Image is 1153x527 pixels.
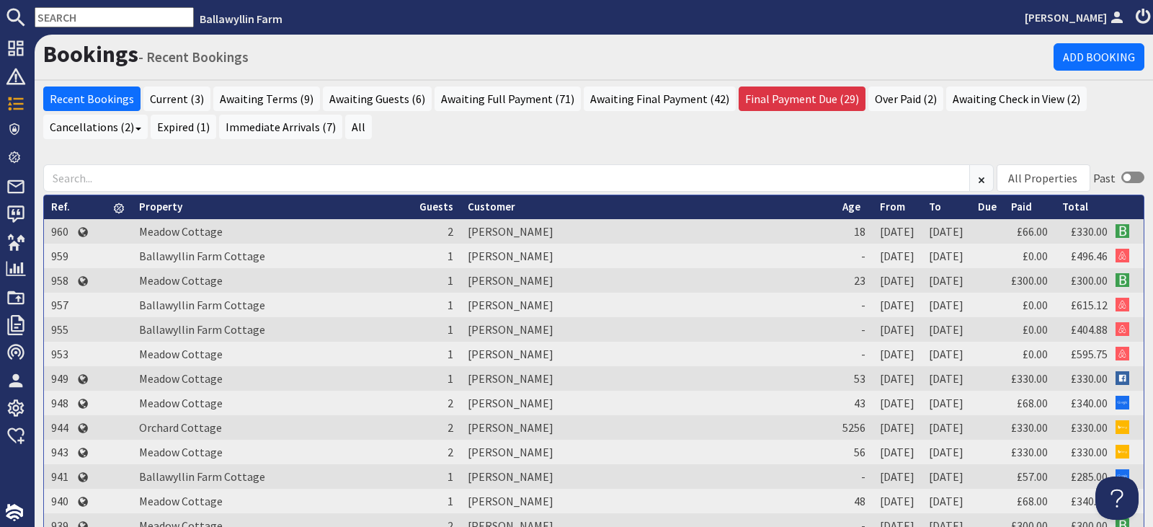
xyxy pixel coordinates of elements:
[200,12,282,26] a: Ballawyllin Farm
[1062,200,1088,213] a: Total
[448,371,453,386] span: 1
[1116,420,1129,434] img: Referer: Bing
[922,489,971,513] td: [DATE]
[971,195,1004,219] th: Due
[873,244,922,268] td: [DATE]
[1116,469,1129,483] img: Referer: Google
[43,115,148,139] a: Cancellations (2)
[1054,43,1144,71] a: Add Booking
[1116,347,1129,360] img: Referer: Airbnb
[1071,347,1108,361] a: £595.75
[139,273,223,288] a: Meadow Cottage
[1011,200,1032,213] a: Paid
[1011,445,1048,459] a: £330.00
[44,489,77,513] td: 940
[835,244,873,268] td: -
[873,342,922,366] td: [DATE]
[460,342,835,366] td: [PERSON_NAME]
[873,440,922,464] td: [DATE]
[1071,273,1108,288] a: £300.00
[584,87,736,111] a: Awaiting Final Payment (42)
[922,244,971,268] td: [DATE]
[44,317,77,342] td: 955
[35,7,194,27] input: SEARCH
[1023,322,1048,337] a: £0.00
[448,396,453,410] span: 2
[44,440,77,464] td: 943
[1011,371,1048,386] a: £330.00
[835,219,873,244] td: 18
[460,219,835,244] td: [PERSON_NAME]
[139,200,182,213] a: Property
[1116,224,1129,238] img: Referer: Ballawyllin Farm
[835,268,873,293] td: 23
[448,298,453,312] span: 1
[873,391,922,415] td: [DATE]
[6,504,23,521] img: staytech_i_w-64f4e8e9ee0a9c174fd5317b4b171b261742d2d393467e5bdba4413f4f884c10.svg
[139,445,223,459] a: Meadow Cottage
[460,293,835,317] td: [PERSON_NAME]
[1116,371,1129,385] img: Referer: Facebook
[1025,9,1127,26] a: [PERSON_NAME]
[143,87,210,111] a: Current (3)
[873,489,922,513] td: [DATE]
[44,219,77,244] td: 960
[460,268,835,293] td: [PERSON_NAME]
[842,200,860,213] a: Age
[51,200,70,213] a: Ref.
[922,366,971,391] td: [DATE]
[873,268,922,293] td: [DATE]
[139,420,222,435] a: Orchard Cottage
[460,366,835,391] td: [PERSON_NAME]
[873,219,922,244] td: [DATE]
[1071,249,1108,263] a: £496.46
[460,440,835,464] td: [PERSON_NAME]
[139,396,223,410] a: Meadow Cottage
[873,464,922,489] td: [DATE]
[835,489,873,513] td: 48
[946,87,1087,111] a: Awaiting Check in View (2)
[44,342,77,366] td: 953
[435,87,581,111] a: Awaiting Full Payment (71)
[922,415,971,440] td: [DATE]
[138,48,249,66] small: - Recent Bookings
[44,464,77,489] td: 941
[835,440,873,464] td: 56
[44,415,77,440] td: 944
[139,249,265,263] a: Ballawyllin Farm Cottage
[43,87,141,111] a: Recent Bookings
[922,391,971,415] td: [DATE]
[448,420,453,435] span: 2
[1116,298,1129,311] img: Referer: Airbnb
[44,268,77,293] td: 958
[922,464,971,489] td: [DATE]
[44,293,77,317] td: 957
[460,415,835,440] td: [PERSON_NAME]
[139,494,223,508] a: Meadow Cottage
[1011,420,1048,435] a: £330.00
[929,200,941,213] a: To
[922,440,971,464] td: [DATE]
[1071,494,1108,508] a: £340.00
[1116,396,1129,409] img: Referer: Google
[448,469,453,484] span: 1
[873,317,922,342] td: [DATE]
[1071,469,1108,484] a: £285.00
[835,391,873,415] td: 43
[139,298,265,312] a: Ballawyllin Farm Cottage
[213,87,320,111] a: Awaiting Terms (9)
[835,342,873,366] td: -
[460,464,835,489] td: [PERSON_NAME]
[1017,494,1048,508] a: £68.00
[448,494,453,508] span: 1
[835,366,873,391] td: 53
[739,87,865,111] a: Final Payment Due (29)
[835,293,873,317] td: -
[1071,298,1108,312] a: £615.12
[1071,396,1108,410] a: £340.00
[448,224,453,239] span: 2
[1023,249,1048,263] a: £0.00
[448,445,453,459] span: 2
[1023,298,1048,312] a: £0.00
[44,366,77,391] td: 949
